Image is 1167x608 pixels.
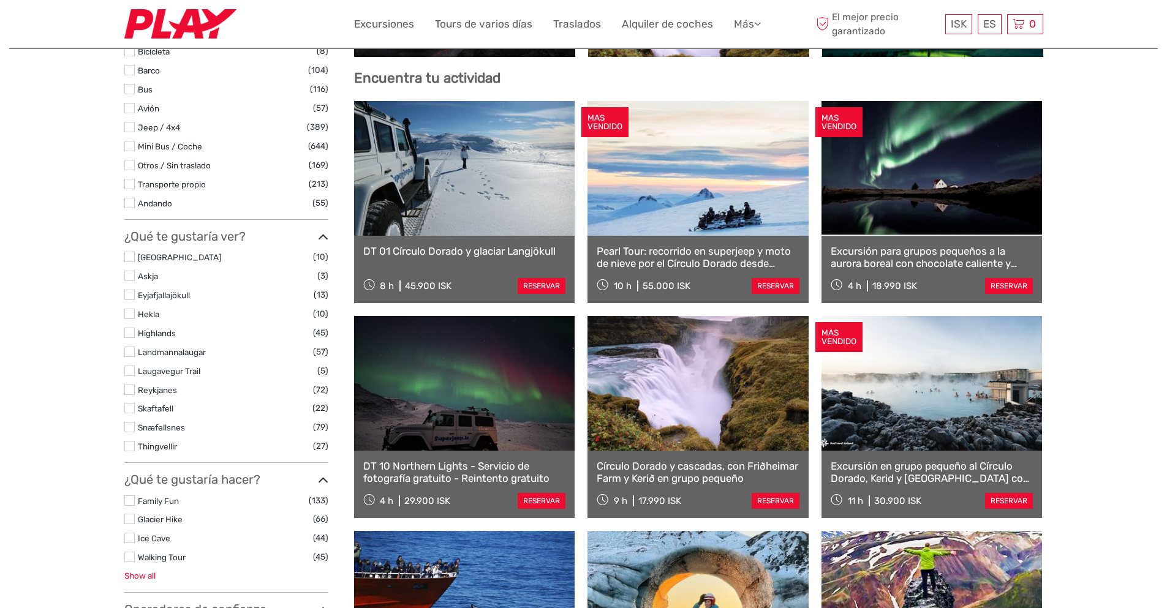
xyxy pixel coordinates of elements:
button: Open LiveChat chat widget [141,19,156,34]
a: Hekla [138,309,159,319]
a: Family Fun [138,496,179,506]
b: Encuentra tu actividad [354,70,500,86]
span: (104) [308,63,328,77]
span: (79) [313,420,328,434]
span: (66) [313,512,328,526]
a: Walking Tour [138,552,186,562]
a: Bicicleta [138,47,170,56]
span: 10 h [614,280,632,291]
a: Glacier Hike [138,514,183,524]
span: (57) [313,345,328,359]
a: Círculo Dorado y cascadas, con Friðheimar Farm y Kerið en grupo pequeño [597,460,799,485]
img: Fly Play [124,9,236,39]
a: Eyjafjallajökull [138,290,190,300]
a: Thingvellir [138,441,177,451]
a: Excursión para grupos pequeños a la aurora boreal con chocolate caliente y fotos gratis [831,245,1033,270]
a: DT 01 Círculo Dorado y glaciar Langjökull [363,245,566,257]
span: (22) [312,401,328,415]
a: Snæfellsnes [138,422,185,432]
div: 45.900 ISK [405,280,451,291]
div: MAS VENDIDO [815,107,863,138]
a: reservar [985,493,1033,509]
span: (116) [310,82,328,96]
a: Transporte propio [138,179,206,189]
a: Laugavegur Trail [138,366,200,376]
a: reservar [752,278,799,294]
a: Alquiler de coches [622,15,713,33]
span: (44) [313,531,328,545]
div: 29.900 ISK [404,495,450,506]
span: (644) [308,139,328,153]
a: Excursión en grupo pequeño al Círculo Dorado, Kerid y [GEOGRAPHIC_DATA] con entrada [831,460,1033,485]
a: Jeep / 4x4 [138,122,180,132]
a: Show all [124,571,156,580]
span: (72) [313,383,328,397]
span: (10) [313,307,328,321]
a: Andando [138,198,172,208]
span: 4 h [380,495,393,506]
span: (5) [317,364,328,378]
div: MAS VENDIDO [581,107,629,138]
span: (27) [313,439,328,453]
div: ES [978,14,1002,34]
a: Highlands [138,328,176,338]
span: (57) [313,101,328,115]
a: Excursiones [354,15,414,33]
a: reservar [752,493,799,509]
h3: ¿Qué te gustaría ver? [124,229,328,244]
span: (3) [317,269,328,283]
span: 4 h [848,280,861,291]
a: Barco [138,66,160,75]
a: reservar [518,278,565,294]
span: (389) [307,120,328,134]
p: We're away right now. Please check back later! [17,21,138,31]
span: 11 h [848,495,863,506]
div: 30.900 ISK [874,495,921,506]
span: (8) [317,44,328,58]
div: 55.000 ISK [643,280,690,291]
a: [GEOGRAPHIC_DATA] [138,252,221,262]
span: 9 h [614,495,627,506]
span: 0 [1027,18,1038,30]
h3: ¿Qué te gustaría hacer? [124,472,328,487]
a: Pearl Tour: recorrido en superjeep y moto de nieve por el Círculo Dorado desde [GEOGRAPHIC_DATA] [597,245,799,270]
a: Askja [138,271,158,281]
span: (213) [309,177,328,191]
a: Mini Bus / Coche [138,141,202,151]
a: Landmannalaugar [138,347,206,357]
span: ISK [951,18,967,30]
a: Bus [138,84,153,94]
a: Avión [138,103,159,113]
span: (13) [314,288,328,302]
a: Skaftafell [138,403,173,413]
a: reservar [985,278,1033,294]
span: (10) [313,250,328,264]
div: 17.990 ISK [638,495,681,506]
span: (133) [309,494,328,508]
a: Ice Cave [138,533,170,543]
span: (45) [313,550,328,564]
a: Más [734,15,761,33]
span: (169) [309,158,328,172]
a: DT 10 Northern Lights - Servicio de fotografía gratuito - Reintento gratuito [363,460,566,485]
div: 18.990 ISK [872,280,917,291]
a: Traslados [553,15,601,33]
a: Reykjanes [138,385,177,395]
a: reservar [518,493,565,509]
span: El mejor precio garantizado [814,10,942,37]
span: (55) [312,196,328,210]
div: MAS VENDIDO [815,322,863,353]
span: (45) [313,326,328,340]
span: 8 h [380,280,394,291]
a: Otros / Sin traslado [138,160,211,170]
a: Tours de varios días [435,15,532,33]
